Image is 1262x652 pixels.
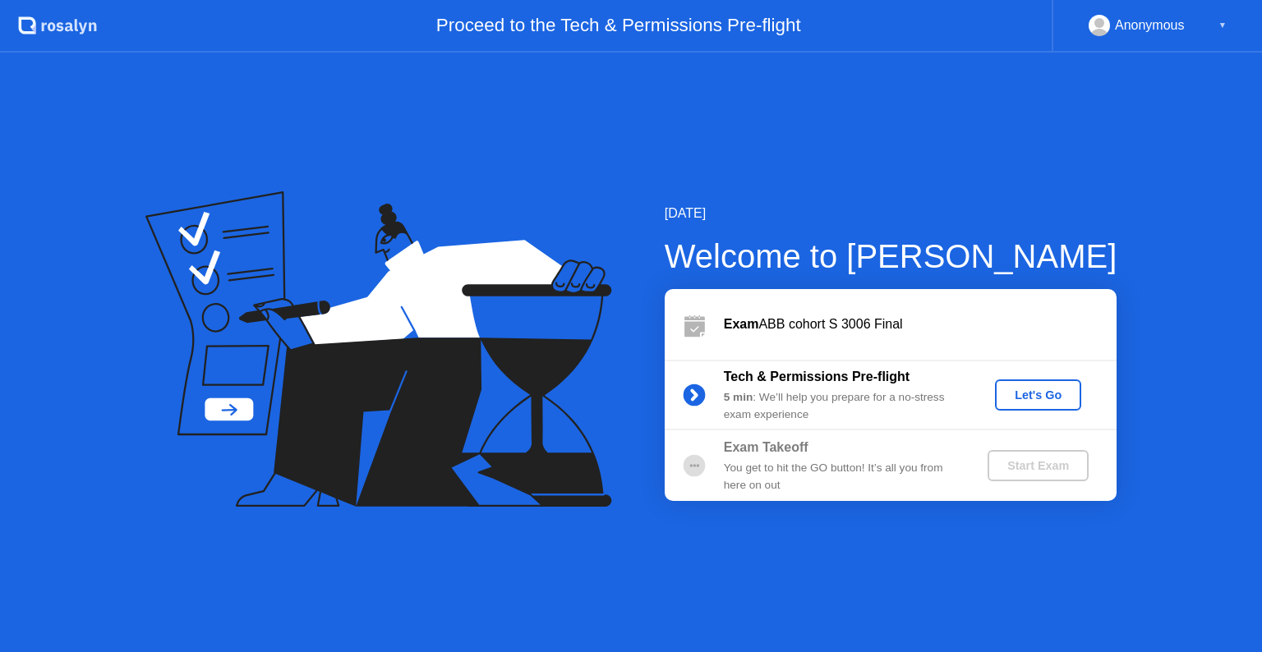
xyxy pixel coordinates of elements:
button: Let's Go [995,379,1081,411]
div: Start Exam [994,459,1082,472]
div: [DATE] [665,204,1117,223]
div: Anonymous [1115,15,1185,36]
div: ABB cohort S 3006 Final [724,315,1117,334]
b: Exam Takeoff [724,440,808,454]
div: ▼ [1218,15,1227,36]
div: Let's Go [1002,388,1075,402]
div: You get to hit the GO button! It’s all you from here on out [724,460,960,494]
div: Welcome to [PERSON_NAME] [665,232,1117,281]
b: Tech & Permissions Pre-flight [724,370,910,383]
button: Start Exam [988,450,1089,481]
div: : We’ll help you prepare for a no-stress exam experience [724,389,960,423]
b: 5 min [724,391,753,403]
b: Exam [724,317,759,331]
